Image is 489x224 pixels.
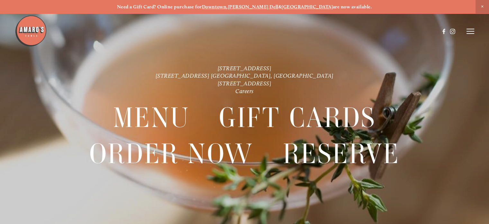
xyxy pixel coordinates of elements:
a: Downtown [202,4,227,10]
a: Careers [235,88,254,95]
strong: & [278,4,282,10]
a: [STREET_ADDRESS] [GEOGRAPHIC_DATA], [GEOGRAPHIC_DATA] [156,72,334,79]
a: Gift Cards [219,100,376,135]
a: [PERSON_NAME] Dell [228,4,278,10]
a: [STREET_ADDRESS] [218,80,272,87]
strong: Need a Gift Card? Online purchase for [117,4,202,10]
strong: are now available. [333,4,372,10]
a: [GEOGRAPHIC_DATA] [282,4,333,10]
strong: , [226,4,228,10]
a: Order Now [89,136,254,171]
a: [STREET_ADDRESS] [218,64,272,72]
a: Menu [113,100,190,135]
img: Amaro's Table [15,15,47,47]
a: Reserve [283,136,400,171]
